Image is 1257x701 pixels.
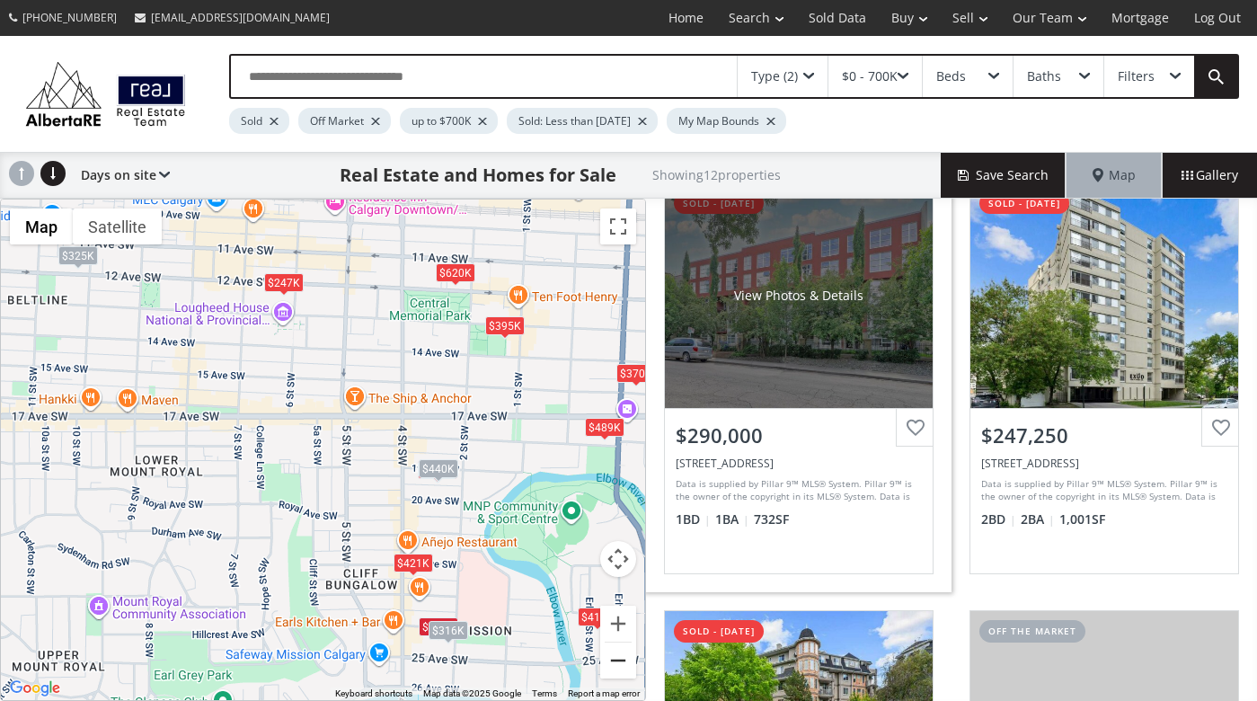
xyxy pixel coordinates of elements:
span: 732 SF [754,510,789,528]
span: Gallery [1182,166,1238,184]
div: $290,000 [676,421,922,449]
button: Save Search [941,153,1067,198]
div: Data is supplied by Pillar 9™ MLS® System. Pillar 9™ is the owner of the copyright in its MLS® Sy... [981,477,1223,504]
div: $395K [484,316,524,335]
span: [PHONE_NUMBER] [22,10,117,25]
div: $275K [418,460,457,479]
div: $325K [58,246,98,265]
button: Map camera controls [600,541,636,577]
div: Days on site [72,153,170,198]
button: Zoom in [600,606,636,642]
div: $440K [418,459,457,478]
div: $421K [394,553,433,572]
a: Report a map error [568,688,640,698]
a: sold - [DATE]$247,250[STREET_ADDRESS]Data is supplied by Pillar 9™ MLS® System. Pillar 9™ is the ... [952,164,1257,592]
span: 2 BD [981,510,1016,528]
a: Terms [532,688,557,698]
div: up to $700K [400,108,498,134]
h1: Real Estate and Homes for Sale [340,163,616,188]
div: My Map Bounds [667,108,786,134]
span: Map data ©2025 Google [423,688,521,698]
button: Zoom out [600,643,636,679]
div: Sold [229,108,289,134]
div: $247,250 [981,421,1227,449]
div: Data is supplied by Pillar 9™ MLS® System. Pillar 9™ is the owner of the copyright in its MLS® Sy... [676,477,917,504]
button: Keyboard shortcuts [335,688,412,700]
div: Sold: Less than [DATE] [507,108,658,134]
span: 1,001 SF [1059,510,1105,528]
span: 1 BA [715,510,749,528]
span: Map [1093,166,1136,184]
div: Baths [1027,70,1061,83]
div: 1209 6 Street SW #501, Calgary, AB T2R 0Z5 [981,456,1227,471]
div: Beds [936,70,966,83]
h2: Showing 12 properties [652,168,781,182]
div: $0 - 700K [842,70,898,83]
a: sold - [DATE]View Photos & Details$290,000[STREET_ADDRESS]Data is supplied by Pillar 9™ MLS® Syst... [646,164,952,592]
div: Type (2) [751,70,798,83]
div: $290K [419,617,458,636]
div: 315 24 Avenue SW #306, Calgary, AB T2S 3E7 [676,456,922,471]
span: [EMAIL_ADDRESS][DOMAIN_NAME] [151,10,330,25]
button: Show street map [10,209,73,244]
img: Logo [18,58,193,130]
div: Gallery [1162,153,1257,198]
span: 2 BA [1021,510,1055,528]
div: $489K [584,417,624,436]
div: $316K [429,620,468,639]
a: [EMAIL_ADDRESS][DOMAIN_NAME] [126,1,339,34]
div: $370K [616,363,656,382]
span: 1 BD [676,510,711,528]
img: Google [5,677,65,700]
div: Off Market [298,108,391,134]
button: Show satellite imagery [73,209,162,244]
a: Open this area in Google Maps (opens a new window) [5,677,65,700]
div: Filters [1118,70,1155,83]
div: $413K [578,607,617,626]
div: $620K [435,263,474,282]
button: Toggle fullscreen view [600,209,636,244]
div: $247K [264,273,304,292]
div: Map [1067,153,1162,198]
div: View Photos & Details [734,287,863,305]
